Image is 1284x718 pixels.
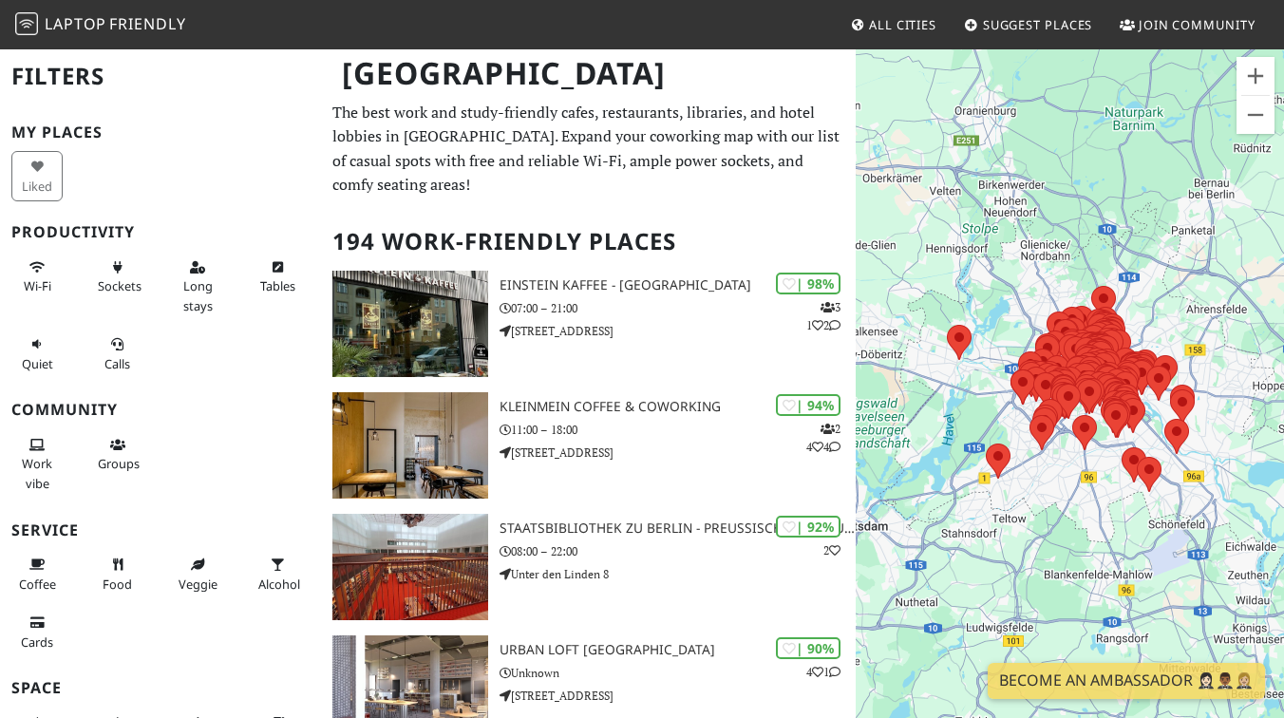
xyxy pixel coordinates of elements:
p: 4 1 [806,663,840,681]
p: 07:00 – 21:00 [500,299,857,317]
p: 2 4 4 [806,420,840,456]
div: | 94% [776,394,840,416]
h3: KleinMein Coffee & Coworking [500,399,857,415]
h3: Service [11,521,310,539]
span: Food [103,576,132,593]
button: Groups [92,429,143,480]
p: 08:00 – 22:00 [500,542,857,560]
span: Stable Wi-Fi [24,277,51,294]
h3: Space [11,679,310,697]
a: All Cities [842,8,944,42]
button: Wi-Fi [11,252,63,302]
span: Quiet [22,355,53,372]
a: Become an Ambassador 🤵🏻‍♀️🤵🏾‍♂️🤵🏼‍♀️ [988,663,1265,699]
div: | 92% [776,516,840,538]
span: All Cities [869,16,936,33]
h3: Staatsbibliothek zu Berlin - Preußischer Kulturbesitz [500,520,857,537]
h3: Productivity [11,223,310,241]
button: Coffee [11,549,63,599]
span: Veggie [179,576,217,593]
img: KleinMein Coffee & Coworking [332,392,488,499]
p: 3 1 2 [806,298,840,334]
button: Food [92,549,143,599]
button: Calls [92,329,143,379]
button: Cards [11,607,63,657]
div: | 98% [776,273,840,294]
h3: My Places [11,123,310,142]
button: Sockets [92,252,143,302]
button: Quiet [11,329,63,379]
p: [STREET_ADDRESS] [500,322,857,340]
h3: Community [11,401,310,419]
button: Alcohol [253,549,304,599]
span: People working [22,455,52,491]
span: Group tables [98,455,140,472]
h3: Einstein Kaffee - [GEOGRAPHIC_DATA] [500,277,857,293]
button: Long stays [172,252,223,321]
a: KleinMein Coffee & Coworking | 94% 244 KleinMein Coffee & Coworking 11:00 – 18:00 [STREET_ADDRESS] [321,392,856,499]
img: Staatsbibliothek zu Berlin - Preußischer Kulturbesitz [332,514,488,620]
p: 2 [823,541,840,559]
p: [STREET_ADDRESS] [500,444,857,462]
div: | 90% [776,637,840,659]
img: Einstein Kaffee - Charlottenburg [332,271,488,377]
span: Suggest Places [983,16,1093,33]
p: The best work and study-friendly cafes, restaurants, libraries, and hotel lobbies in [GEOGRAPHIC_... [332,101,844,198]
p: Unter den Linden 8 [500,565,857,583]
p: Unknown [500,664,857,682]
span: Credit cards [21,633,53,651]
h3: URBAN LOFT [GEOGRAPHIC_DATA] [500,642,857,658]
a: Join Community [1112,8,1263,42]
span: Work-friendly tables [260,277,295,294]
h1: [GEOGRAPHIC_DATA] [327,47,852,100]
button: Vergrößern [1237,57,1275,95]
span: Power sockets [98,277,142,294]
h2: 194 Work-Friendly Places [332,213,844,271]
a: LaptopFriendly LaptopFriendly [15,9,186,42]
span: Coffee [19,576,56,593]
span: Laptop [45,13,106,34]
p: 11:00 – 18:00 [500,421,857,439]
button: Work vibe [11,429,63,499]
p: [STREET_ADDRESS] [500,687,857,705]
h2: Filters [11,47,310,105]
a: Suggest Places [956,8,1101,42]
button: Veggie [172,549,223,599]
span: Long stays [183,277,213,313]
span: Video/audio calls [104,355,130,372]
button: Verkleinern [1237,96,1275,134]
a: Einstein Kaffee - Charlottenburg | 98% 312 Einstein Kaffee - [GEOGRAPHIC_DATA] 07:00 – 21:00 [STR... [321,271,856,377]
span: Friendly [109,13,185,34]
span: Join Community [1139,16,1256,33]
img: LaptopFriendly [15,12,38,35]
span: Alcohol [258,576,300,593]
button: Tables [253,252,304,302]
a: Staatsbibliothek zu Berlin - Preußischer Kulturbesitz | 92% 2 Staatsbibliothek zu Berlin - Preußi... [321,514,856,620]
